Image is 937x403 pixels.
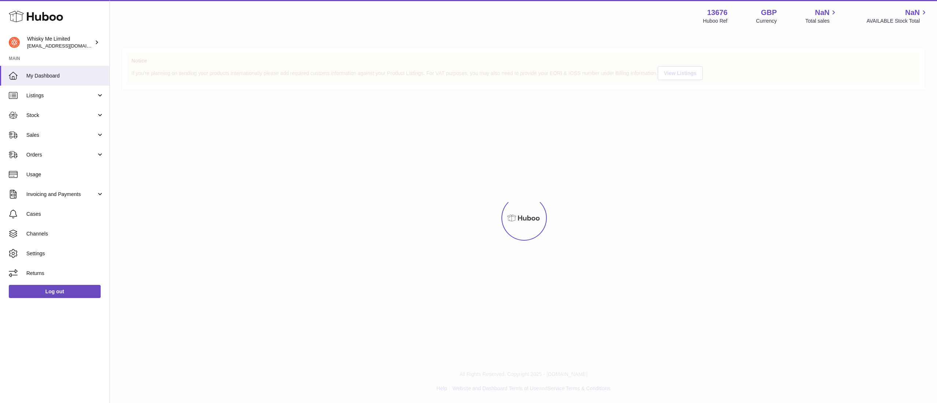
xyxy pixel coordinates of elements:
a: NaN AVAILABLE Stock Total [866,8,928,25]
span: Cases [26,211,104,218]
strong: GBP [761,8,777,18]
span: Orders [26,151,96,158]
span: AVAILABLE Stock Total [866,18,928,25]
span: Channels [26,230,104,237]
strong: 13676 [707,8,728,18]
span: Sales [26,132,96,139]
span: NaN [905,8,920,18]
img: internalAdmin-13676@internal.huboo.com [9,37,20,48]
span: Listings [26,92,96,99]
span: Settings [26,250,104,257]
a: NaN Total sales [805,8,838,25]
span: [EMAIL_ADDRESS][DOMAIN_NAME] [27,43,108,49]
span: Total sales [805,18,838,25]
span: My Dashboard [26,72,104,79]
span: Invoicing and Payments [26,191,96,198]
span: Stock [26,112,96,119]
div: Whisky Me Limited [27,35,93,49]
span: NaN [815,8,829,18]
div: Currency [756,18,777,25]
div: Huboo Ref [703,18,728,25]
span: Usage [26,171,104,178]
a: Log out [9,285,101,298]
span: Returns [26,270,104,277]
